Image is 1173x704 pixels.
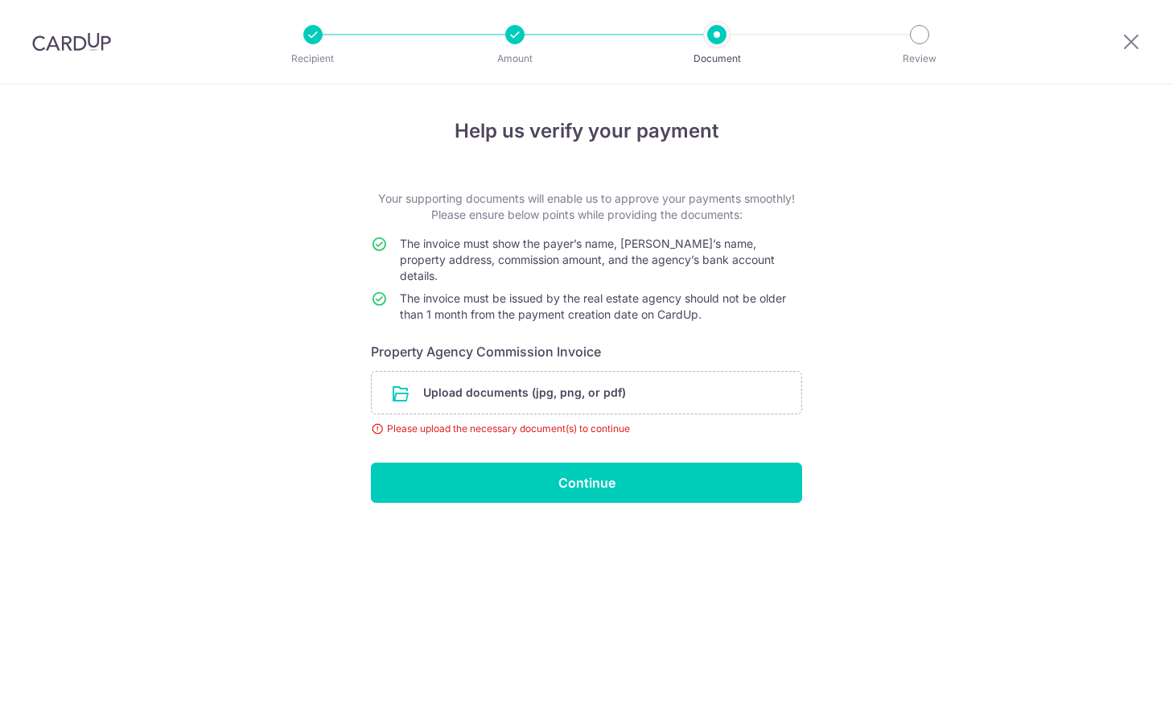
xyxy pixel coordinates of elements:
[400,291,786,321] span: The invoice must be issued by the real estate agency should not be older than 1 month from the pa...
[455,51,574,67] p: Amount
[371,463,802,503] input: Continue
[400,237,775,282] span: The invoice must show the payer’s name, [PERSON_NAME]’s name, property address, commission amount...
[657,51,776,67] p: Document
[32,32,111,51] img: CardUp
[371,117,802,146] h4: Help us verify your payment
[371,342,802,361] h6: Property Agency Commission Invoice
[860,51,979,67] p: Review
[371,421,802,437] div: Please upload the necessary document(s) to continue
[371,371,802,414] div: Upload documents (jpg, png, or pdf)
[371,191,802,223] p: Your supporting documents will enable us to approve your payments smoothly! Please ensure below p...
[253,51,372,67] p: Recipient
